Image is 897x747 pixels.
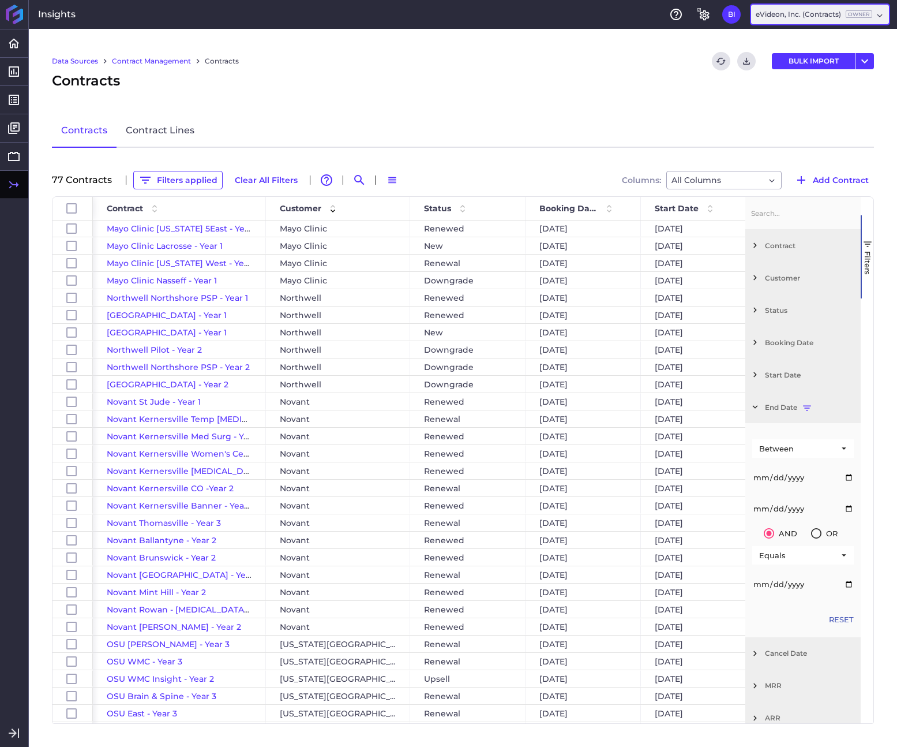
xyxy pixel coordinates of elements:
[759,444,839,453] div: Between
[526,289,641,306] div: [DATE]
[280,705,396,722] span: [US_STATE][GEOGRAPHIC_DATA]
[107,708,177,719] span: OSU East - Year 3
[107,414,321,424] span: Novant Kernersville Temp [MEDICAL_DATA] - Year 3
[752,573,854,596] input: yyyy-mm-dd
[107,552,216,563] a: Novant Brunswick - Year 2
[622,176,661,184] span: Columns:
[280,272,327,289] span: Mayo Clinic
[410,376,526,393] div: Downgrade
[107,449,292,459] a: Novant Kernersville Women's Center - Year 1
[641,289,756,306] div: [DATE]
[641,653,756,670] div: [DATE]
[526,462,641,479] div: [DATE]
[829,614,854,626] button: Reset
[107,203,143,214] span: Contract
[280,550,310,566] span: Novant
[107,258,259,268] a: Mayo Clinic [US_STATE] West - Year 3
[107,691,216,701] span: OSU Brain & Spine - Year 3
[641,670,756,687] div: [DATE]
[526,324,641,341] div: [DATE]
[539,203,598,214] span: Booking Date
[526,272,641,289] div: [DATE]
[779,529,797,538] div: AND
[280,653,396,670] span: [US_STATE][GEOGRAPHIC_DATA]
[526,601,641,618] div: [DATE]
[52,220,93,237] div: Press SPACE to select this row.
[745,702,861,734] div: ARR
[52,114,117,148] a: Contracts
[765,338,856,347] span: Booking Date
[641,428,756,445] div: [DATE]
[280,359,321,375] span: Northwell
[280,394,310,410] span: Novant
[772,53,855,69] button: BULK IMPORT
[107,327,227,338] span: [GEOGRAPHIC_DATA] - Year 1
[745,294,861,326] div: Status
[117,114,204,148] a: Contract Lines
[410,272,526,289] div: Downgrade
[526,705,641,722] div: [DATE]
[52,175,119,185] div: 77 Contract s
[52,324,93,341] div: Press SPACE to select this row.
[107,483,234,494] a: Novant Kernersville CO -Year 2
[410,705,526,722] div: Renewal
[107,535,216,546] a: Novant Ballantyne - Year 2
[410,255,526,271] div: Renewal
[280,602,310,618] span: Novant
[107,604,274,615] a: Novant Rowan - [MEDICAL_DATA] Year 2
[280,567,310,583] span: Novant
[52,462,93,480] div: Press SPACE to select this row.
[107,275,217,286] a: Mayo Clinic Nasseff - Year 1
[107,223,258,234] a: Mayo Clinic [US_STATE] 5East - Year 1
[745,262,861,294] div: Customer
[112,56,191,66] a: Contract Management
[410,514,526,531] div: Renewal
[641,532,756,548] div: [DATE]
[280,255,327,271] span: Mayo Clinic
[107,362,250,372] span: Northwell Northshore PSP - Year 2
[526,670,641,687] div: [DATE]
[526,480,641,496] div: [DATE]
[107,397,201,407] a: Novant St Jude - Year 1
[410,670,526,687] div: Upsell
[641,705,756,722] div: [DATE]
[526,549,641,566] div: [DATE]
[107,466,340,476] a: Novant Kernersville [MEDICAL_DATA] Expansion - Year 2
[107,293,248,303] a: Northwell Northshore PSP - Year 1
[280,428,310,445] span: Novant
[410,358,526,375] div: Downgrade
[205,56,239,66] a: Contracts
[712,52,730,70] button: Refresh
[745,670,861,702] div: MRR
[52,514,93,532] div: Press SPACE to select this row.
[52,584,93,601] div: Press SPACE to select this row.
[526,584,641,600] div: [DATE]
[52,688,93,705] div: Press SPACE to select this row.
[52,376,93,393] div: Press SPACE to select this row.
[410,462,526,479] div: Renewed
[52,358,93,376] div: Press SPACE to select this row.
[107,674,214,684] a: OSU WMC Insight - Year 2
[641,307,756,323] div: [DATE]
[765,241,856,250] span: Contract
[745,637,861,670] div: Cancel Date
[641,445,756,462] div: [DATE]
[410,220,526,237] div: Renewed
[107,518,221,528] a: Novant Thomasville - Year 3
[107,587,206,597] a: Novant Mint Hill - Year 2
[107,639,230,649] span: OSU [PERSON_NAME] - Year 3
[52,636,93,653] div: Press SPACE to select this row.
[410,410,526,427] div: Renewal
[410,722,526,739] div: Renewal
[52,255,93,272] div: Press SPACE to select this row.
[863,251,872,275] span: Filters
[526,497,641,514] div: [DATE]
[641,722,756,739] div: [DATE]
[641,410,756,427] div: [DATE]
